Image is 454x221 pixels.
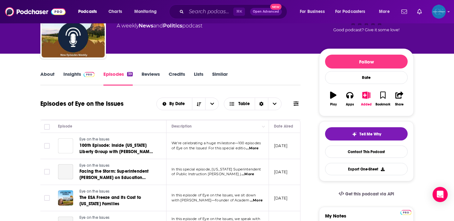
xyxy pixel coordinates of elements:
a: Eye on the Issues [79,215,155,221]
a: Get this podcast via API [334,186,399,202]
a: Contact This Podcast [325,146,408,158]
span: Table [238,102,250,106]
span: Eye on the Issues [79,163,109,168]
span: Eye on the Issues [79,189,109,194]
span: Podcasts [78,7,97,16]
span: We’re celebrating a huge milestone—100 episodes [172,141,261,145]
a: Similar [212,71,228,86]
div: Search podcasts, credits, & more... [175,4,293,19]
a: Eye on the Issues [79,189,155,194]
p: [DATE] [274,143,288,148]
h1: Episodes of Eye on the Issues [40,100,124,108]
button: open menu [74,7,105,17]
span: 100th Episode: Inside [US_STATE] Liberty Group with [PERSON_NAME], President & CEO [79,143,155,161]
span: ...More [250,198,263,203]
span: Eye on the Issues [79,137,109,141]
img: Podchaser Pro [84,72,95,77]
span: For Business [300,7,325,16]
a: Show notifications dropdown [399,6,410,17]
span: Get this podcast via API [345,191,394,197]
span: In this episode of Eye on the Issues, we speak with [172,217,260,221]
button: Share [391,87,408,110]
div: Apps [346,103,354,106]
div: Added [361,103,372,106]
button: open menu [157,102,192,106]
div: Sort Direction [255,98,268,110]
button: tell me why sparkleTell Me Why [325,127,408,140]
a: Pro website [400,209,411,215]
a: Lists [194,71,203,86]
h2: Choose List sort [156,98,219,110]
a: Charts [104,7,126,17]
button: open menu [205,98,218,110]
span: ...More [242,172,254,177]
div: Bookmark [375,103,390,106]
span: Facing the Storm: Superintendent [PERSON_NAME] on Education Challenges and Opportunities [79,169,148,187]
a: Reviews [142,71,160,86]
button: Play [325,87,341,110]
div: Episode [58,122,72,130]
span: Monitoring [134,7,157,16]
span: Tell Me Why [359,132,381,137]
a: News [139,23,153,29]
div: Rate [325,71,408,84]
span: Charts [108,7,122,16]
button: open menu [331,7,375,17]
div: 39 [127,72,133,76]
img: Podchaser Pro [400,210,411,215]
button: open menu [375,7,398,17]
div: A weekly podcast [117,22,202,30]
a: Episodes39 [103,71,133,86]
a: InsightsPodchaser Pro [63,71,95,86]
span: By Date [169,102,187,106]
button: Show profile menu [432,5,446,19]
button: Bookmark [375,87,391,110]
p: [DATE] [274,195,288,201]
span: In this special episode, [US_STATE] Superintendent [172,167,261,171]
button: Open AdvancedNew [250,8,282,15]
span: The ESA Freeze and Its Cost to [US_STATE] Families [79,195,141,206]
span: Eye on the Issues [79,215,109,220]
button: open menu [130,7,165,17]
a: The ESA Freeze and Its Cost to [US_STATE] Families [79,194,155,207]
a: 100th Episode: Inside [US_STATE] Liberty Group with [PERSON_NAME], President & CEO [79,142,155,155]
img: Podchaser - Follow, Share and Rate Podcasts [5,6,66,18]
span: of Public Instruction [PERSON_NAME] j [172,172,241,176]
span: More [379,7,390,16]
button: Choose View [224,98,282,110]
span: ⌘ K [233,8,245,16]
span: Open Advanced [253,10,279,13]
img: User Profile [432,5,446,19]
a: Politics [163,23,182,29]
span: Toggle select row [44,169,50,175]
div: Date Aired [274,122,293,130]
span: For Podcasters [335,7,365,16]
span: Toggle select row [44,143,50,149]
button: Follow [325,55,408,69]
button: Added [358,87,375,110]
div: Description [172,122,192,130]
span: Good podcast? Give it some love! [333,27,399,32]
span: New [270,4,282,10]
a: Show notifications dropdown [415,6,424,17]
div: Share [395,103,404,106]
input: Search podcasts, credits, & more... [186,7,233,17]
div: Open Intercom Messenger [433,187,448,202]
span: Toggle select row [44,195,50,201]
button: Export One-Sheet [325,163,408,175]
div: Play [330,103,337,106]
span: Logged in as ClearyStrategies [432,5,446,19]
a: Eye on the Issues [79,137,155,142]
a: About [40,71,55,86]
span: of Eye on the Issues! For this special editio [172,146,246,150]
button: open menu [295,7,333,17]
span: with [PERSON_NAME]—founder of Academ [172,198,249,202]
button: Apps [341,87,358,110]
img: tell me why sparkle [352,132,357,137]
span: In this episode of Eye on the Issues, we sit down [172,193,256,197]
button: Column Actions [260,123,267,130]
button: Sort Direction [192,98,205,110]
a: Facing the Storm: Superintendent [PERSON_NAME] on Education Challenges and Opportunities [79,168,155,181]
